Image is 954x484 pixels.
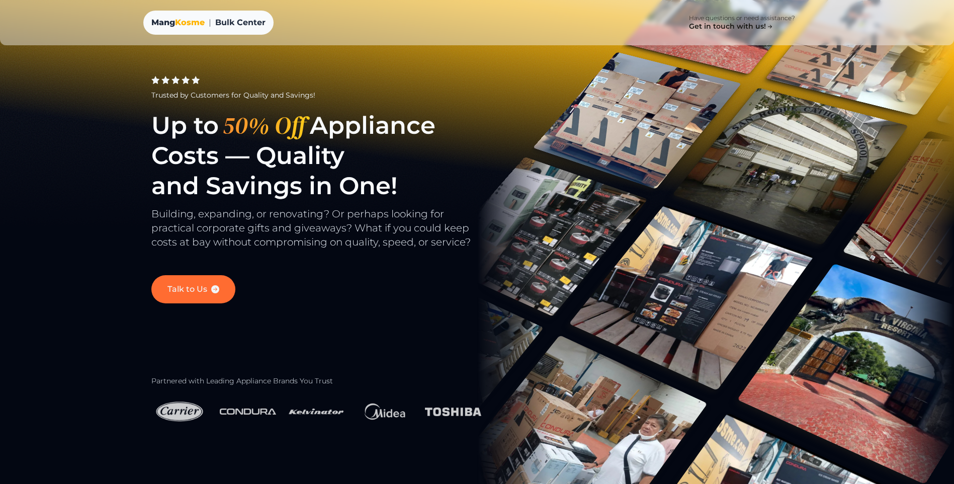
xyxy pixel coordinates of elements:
[5,275,192,310] textarea: Type your message and hit 'Enter'
[151,275,235,303] a: Talk to Us
[219,110,310,140] span: 50% Off
[215,17,266,29] span: Bulk Center
[151,17,205,29] a: MangKosme
[151,110,500,201] h1: Up to Appliance Costs — Quality and Savings in One!
[165,5,189,29] div: Minimize live chat window
[58,127,139,228] span: We're online!
[151,90,500,100] div: Trusted by Customers for Quality and Savings!
[689,22,774,31] h4: Get in touch with us!
[175,18,205,27] span: Kosme
[151,394,208,429] img: Carrier Logo
[288,394,344,429] img: Kelvinator Logo
[425,401,481,422] img: Toshiba Logo
[220,402,276,421] img: Condura Logo
[151,207,500,259] p: Building, expanding, or renovating? Or perhaps looking for practical corporate gifts and giveaway...
[151,377,500,386] h2: Partnered with Leading Appliance Brands You Trust
[209,17,211,29] span: |
[689,14,795,22] p: Have questions or need assistance?
[52,56,169,69] div: Chat with us now
[357,394,413,429] img: Midea Logo
[673,8,811,37] a: Have questions or need assistance? Get in touch with us!
[151,17,205,29] div: Mang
